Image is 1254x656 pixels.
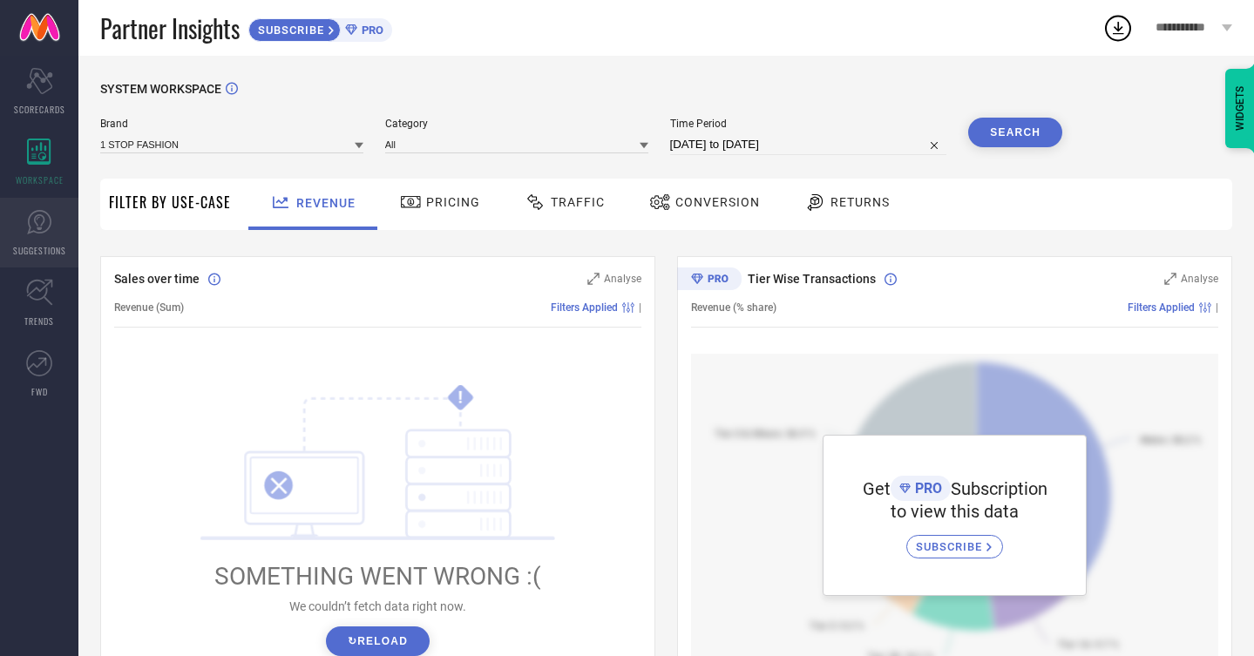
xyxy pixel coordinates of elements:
[16,173,64,186] span: WORKSPACE
[24,314,54,328] span: TRENDS
[1164,273,1176,285] svg: Zoom
[100,82,221,96] span: SYSTEM WORKSPACE
[748,272,876,286] span: Tier Wise Transactions
[1181,273,1218,285] span: Analyse
[675,195,760,209] span: Conversion
[1102,12,1134,44] div: Open download list
[906,522,1003,558] a: SUBSCRIBE
[551,301,618,314] span: Filters Applied
[248,14,392,42] a: SUBSCRIBEPRO
[296,196,356,210] span: Revenue
[13,244,66,257] span: SUGGESTIONS
[100,118,363,130] span: Brand
[114,272,200,286] span: Sales over time
[830,195,890,209] span: Returns
[604,273,641,285] span: Analyse
[14,103,65,116] span: SCORECARDS
[458,388,463,408] tspan: !
[1216,301,1218,314] span: |
[1128,301,1195,314] span: Filters Applied
[670,118,947,130] span: Time Period
[100,10,240,46] span: Partner Insights
[426,195,480,209] span: Pricing
[863,478,891,499] span: Get
[691,301,776,314] span: Revenue (% share)
[916,540,986,553] span: SUBSCRIBE
[911,480,942,497] span: PRO
[385,118,648,130] span: Category
[891,501,1019,522] span: to view this data
[951,478,1047,499] span: Subscription
[289,599,466,613] span: We couldn’t fetch data right now.
[326,626,430,656] button: ↻Reload
[639,301,641,314] span: |
[670,134,947,155] input: Select time period
[357,24,383,37] span: PRO
[109,192,231,213] span: Filter By Use-Case
[114,301,184,314] span: Revenue (Sum)
[677,267,742,294] div: Premium
[968,118,1062,147] button: Search
[249,24,329,37] span: SUBSCRIBE
[587,273,600,285] svg: Zoom
[551,195,605,209] span: Traffic
[31,385,48,398] span: FWD
[214,562,541,591] span: SOMETHING WENT WRONG :(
